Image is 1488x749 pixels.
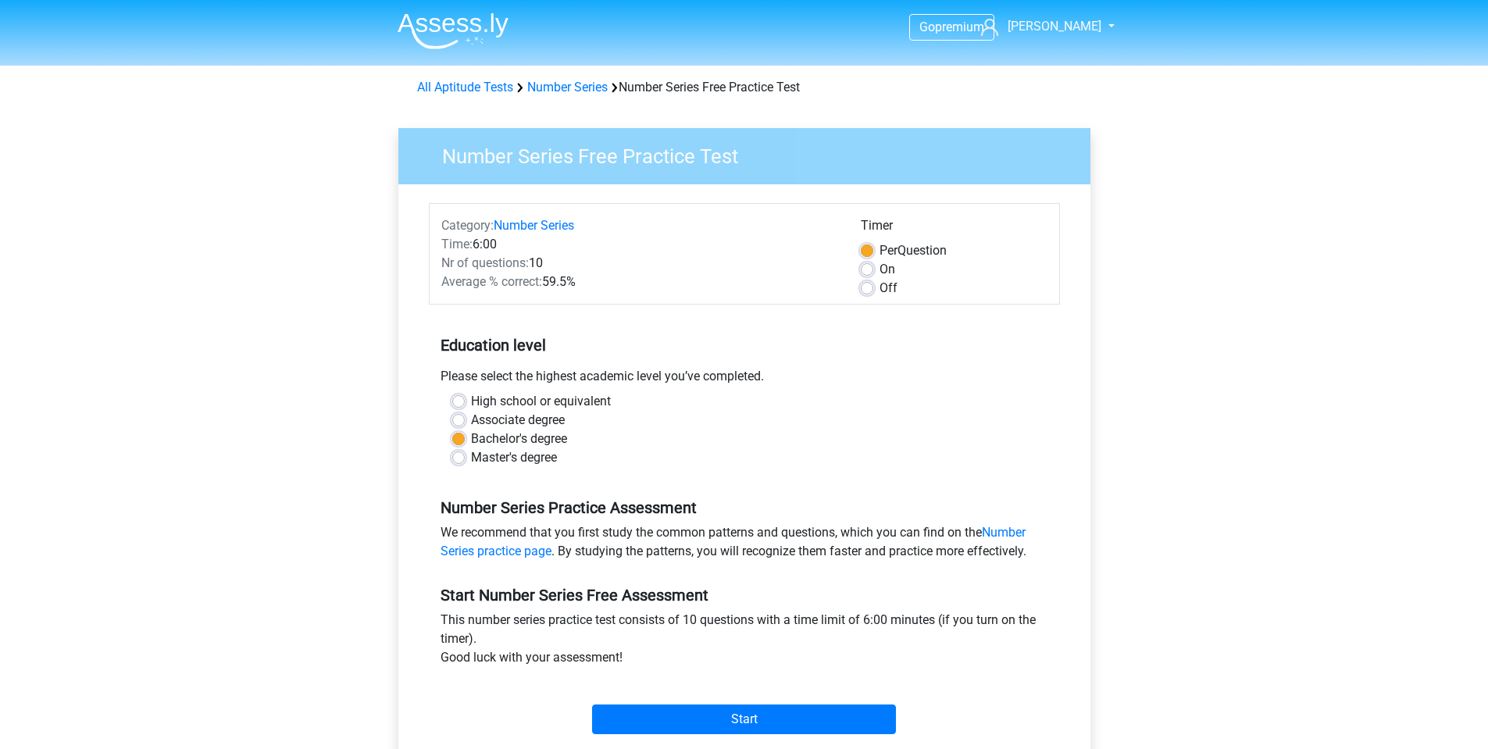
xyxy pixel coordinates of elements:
label: Bachelor's degree [471,430,567,448]
span: Time: [441,237,473,251]
div: We recommend that you first study the common patterns and questions, which you can find on the . ... [429,523,1060,567]
input: Start [592,704,896,734]
a: Number Series [527,80,608,95]
span: Go [919,20,935,34]
label: On [880,260,895,279]
a: Number Series practice page [441,525,1026,558]
div: Number Series Free Practice Test [411,78,1078,97]
span: Category: [441,218,494,233]
img: Assessly [398,12,508,49]
label: Master's degree [471,448,557,467]
span: premium [935,20,984,34]
span: [PERSON_NAME] [1008,19,1101,34]
span: Average % correct: [441,274,542,289]
div: Please select the highest academic level you’ve completed. [429,367,1060,392]
a: All Aptitude Tests [417,80,513,95]
a: Number Series [494,218,574,233]
div: This number series practice test consists of 10 questions with a time limit of 6:00 minutes (if y... [429,611,1060,673]
span: Nr of questions: [441,255,529,270]
h5: Education level [441,330,1048,361]
a: Gopremium [910,16,994,37]
h5: Number Series Practice Assessment [441,498,1048,517]
label: Off [880,279,897,298]
label: Associate degree [471,411,565,430]
div: 10 [430,254,849,273]
h3: Number Series Free Practice Test [423,138,1079,169]
h5: Start Number Series Free Assessment [441,586,1048,605]
span: Per [880,243,897,258]
div: 6:00 [430,235,849,254]
div: 59.5% [430,273,849,291]
div: Timer [861,216,1047,241]
label: Question [880,241,947,260]
label: High school or equivalent [471,392,611,411]
a: [PERSON_NAME] [975,17,1103,36]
